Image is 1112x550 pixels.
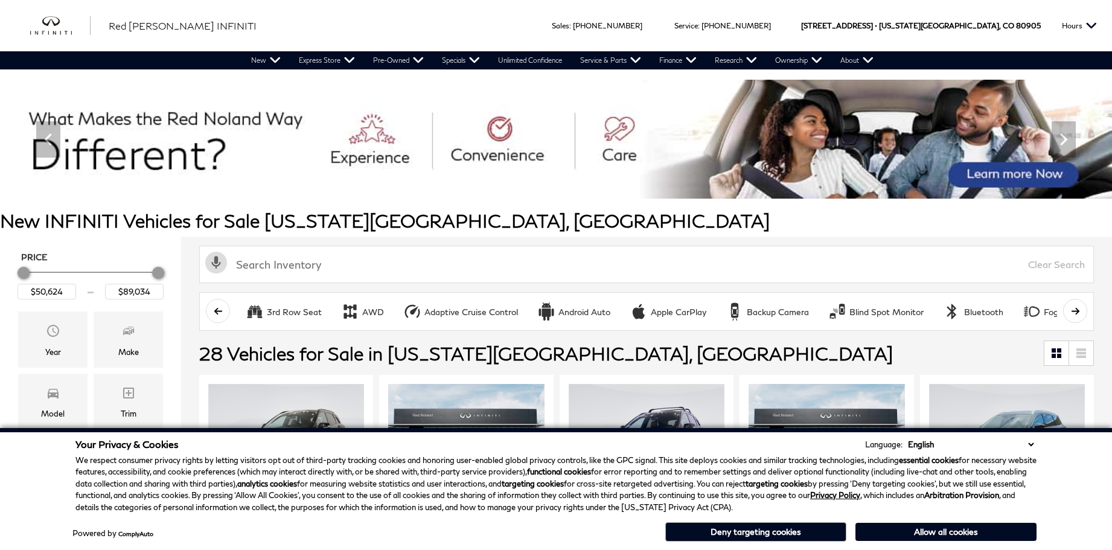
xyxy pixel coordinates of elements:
[18,312,88,367] div: YearYear
[18,263,164,299] div: Price
[242,51,290,69] a: New
[109,20,257,31] span: Red [PERSON_NAME] INFINITI
[205,252,227,273] svg: Click to toggle on voice search
[924,490,999,500] strong: Arbitration Provision
[828,302,846,321] div: Blind Spot Monitor
[18,374,88,429] div: ModelModel
[801,21,1041,30] a: [STREET_ADDRESS] • [US_STATE][GEOGRAPHIC_DATA], CO 80905
[865,441,903,449] div: Language:
[525,176,537,188] span: Go to slide 3
[41,407,65,420] div: Model
[152,267,164,279] div: Maximum Price
[936,299,1010,324] button: BluetoothBluetooth
[75,455,1037,514] p: We respect consumer privacy rights by letting visitors opt out of third-party tracking cookies an...
[199,246,1094,283] input: Search Inventory
[94,312,163,367] div: MakeMake
[701,21,771,30] a: [PHONE_NUMBER]
[397,299,525,324] button: Adaptive Cruise ControlAdaptive Cruise Control
[630,302,648,321] div: Apple CarPlay
[651,307,706,318] div: Apple CarPlay
[822,299,930,324] button: Blind Spot MonitorBlind Spot Monitor
[237,479,297,488] strong: analytics cookies
[726,302,744,321] div: Backup Camera
[609,176,621,188] span: Go to slide 8
[388,384,544,501] img: 2025 INFINITI QX50 LUXE AWD
[118,530,153,537] a: ComplyAuto
[1044,307,1085,318] div: Fog Lights
[571,51,650,69] a: Service & Parts
[121,383,136,407] span: Trim
[508,176,520,188] span: Go to slide 2
[674,21,698,30] span: Service
[30,16,91,36] img: INFINITI
[491,176,503,188] span: Go to slide 1
[1023,302,1041,321] div: Fog Lights
[105,284,164,299] input: Maximum
[592,176,604,188] span: Go to slide 7
[290,51,364,69] a: Express Store
[855,523,1037,541] button: Allow all cookies
[552,21,569,30] span: Sales
[239,299,328,324] button: 3rd Row Seat3rd Row Seat
[46,383,60,407] span: Model
[905,438,1037,450] select: Language Select
[18,267,30,279] div: Minimum Price
[810,490,860,500] a: Privacy Policy
[706,51,766,69] a: Research
[75,438,179,450] span: Your Privacy & Cookies
[341,302,359,321] div: AWD
[531,299,617,324] button: Android AutoAndroid Auto
[199,342,893,364] span: 28 Vehicles for Sale in [US_STATE][GEOGRAPHIC_DATA], [GEOGRAPHIC_DATA]
[569,21,571,30] span: :
[109,19,257,33] a: Red [PERSON_NAME] INFINITI
[1063,299,1087,323] button: scroll right
[573,21,642,30] a: [PHONE_NUMBER]
[766,51,831,69] a: Ownership
[362,307,384,318] div: AWD
[849,307,924,318] div: Blind Spot Monitor
[118,345,139,359] div: Make
[502,479,564,488] strong: targeting cookies
[665,522,846,542] button: Deny targeting cookies
[569,384,724,501] img: 2025 INFINITI QX50 SPORT AWD
[94,374,163,429] div: TrimTrim
[747,307,809,318] div: Backup Camera
[650,51,706,69] a: Finance
[18,284,76,299] input: Minimum
[537,302,555,321] div: Android Auto
[964,307,1003,318] div: Bluetooth
[46,321,60,345] span: Year
[36,121,60,158] div: Previous
[21,252,160,263] h5: Price
[206,299,230,323] button: scroll left
[929,384,1085,501] img: 2026 INFINITI QX60 LUXE AWD
[424,307,518,318] div: Adaptive Cruise Control
[403,302,421,321] div: Adaptive Cruise Control
[943,302,961,321] div: Bluetooth
[719,299,816,324] button: Backup CameraBackup Camera
[121,321,136,345] span: Make
[746,479,808,488] strong: targeting cookies
[433,51,489,69] a: Specials
[558,176,570,188] span: Go to slide 5
[575,176,587,188] span: Go to slide 6
[242,51,883,69] nav: Main Navigation
[1052,121,1076,158] div: Next
[527,467,591,476] strong: functional cookies
[267,307,322,318] div: 3rd Row Seat
[698,21,700,30] span: :
[334,299,391,324] button: AWDAWD
[749,384,904,501] img: 2026 INFINITI QX60 LUXE AWD
[558,307,610,318] div: Android Auto
[542,176,554,188] span: Go to slide 4
[364,51,433,69] a: Pre-Owned
[899,455,959,465] strong: essential cookies
[1016,299,1092,324] button: Fog LightsFog Lights
[208,384,364,501] img: 2025 INFINITI QX50 SPORT AWD
[121,407,136,420] div: Trim
[30,16,91,36] a: infiniti
[45,345,61,359] div: Year
[489,51,571,69] a: Unlimited Confidence
[623,299,713,324] button: Apple CarPlayApple CarPlay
